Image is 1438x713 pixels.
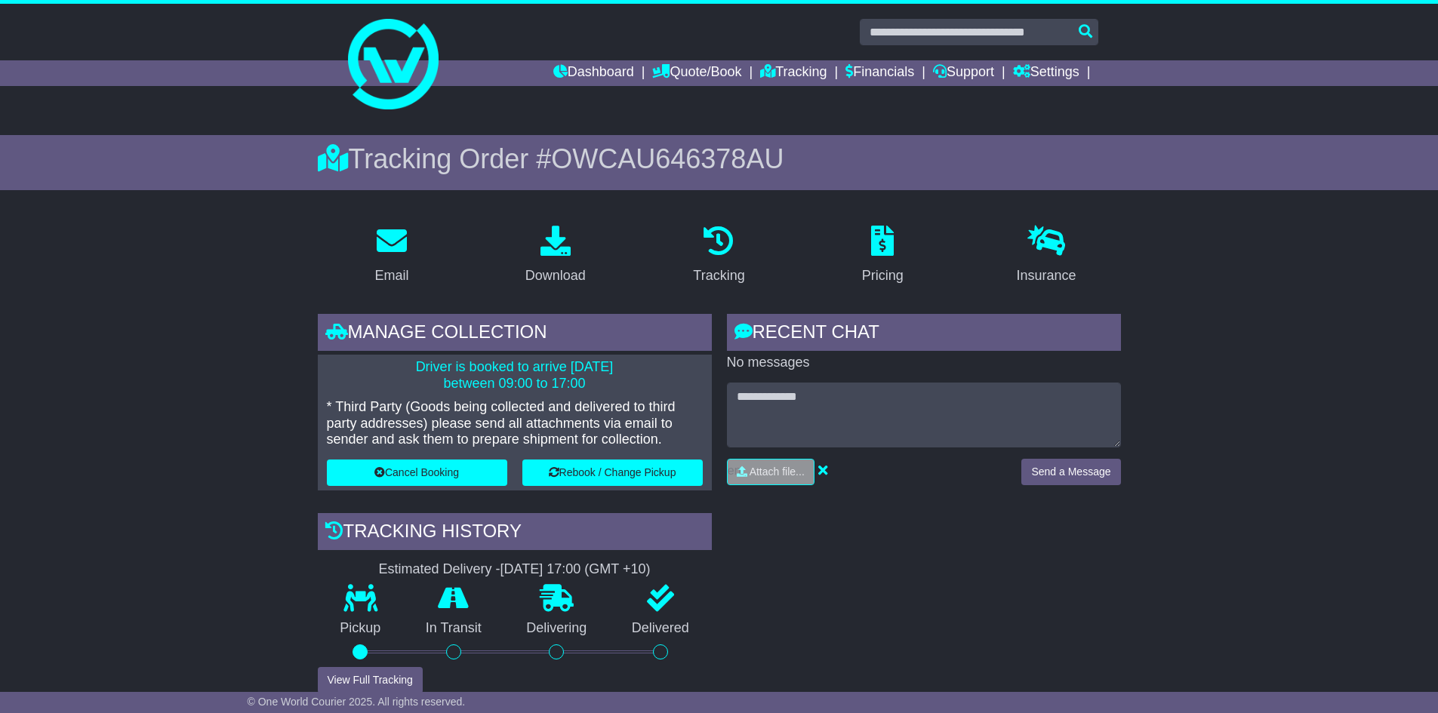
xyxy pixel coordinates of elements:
div: Manage collection [318,314,712,355]
button: Send a Message [1021,459,1120,485]
div: Pricing [862,266,904,286]
span: OWCAU646378AU [551,143,784,174]
p: Pickup [318,620,404,637]
a: Dashboard [553,60,634,86]
a: Support [933,60,994,86]
button: View Full Tracking [318,667,423,693]
div: [DATE] 17:00 (GMT +10) [500,561,651,578]
a: Quote/Book [652,60,741,86]
span: © One World Courier 2025. All rights reserved. [248,696,466,708]
a: Tracking [683,220,754,291]
a: Pricing [852,220,913,291]
a: Download [516,220,596,291]
a: Insurance [1007,220,1086,291]
p: No messages [727,355,1121,371]
button: Cancel Booking [327,459,507,486]
a: Settings [1013,60,1079,86]
div: Tracking [693,266,744,286]
p: * Third Party (Goods being collected and delivered to third party addresses) please send all atta... [327,399,703,448]
div: Download [525,266,586,286]
a: Financials [845,60,914,86]
a: Tracking [760,60,827,86]
p: Delivering [504,620,610,637]
div: Insurance [1017,266,1076,286]
div: Estimated Delivery - [318,561,712,578]
div: Email [374,266,408,286]
a: Email [365,220,418,291]
p: Delivered [609,620,712,637]
p: Driver is booked to arrive [DATE] between 09:00 to 17:00 [327,359,703,392]
div: RECENT CHAT [727,314,1121,355]
div: Tracking Order # [318,143,1121,175]
p: In Transit [403,620,504,637]
div: Tracking history [318,513,712,554]
button: Rebook / Change Pickup [522,459,703,486]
